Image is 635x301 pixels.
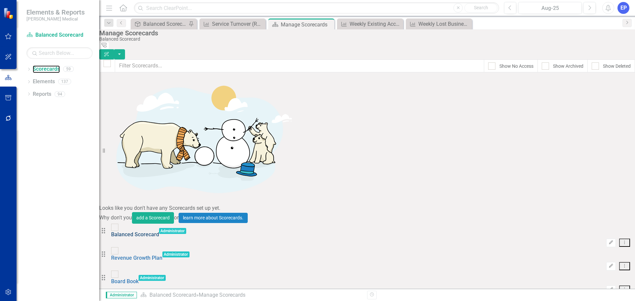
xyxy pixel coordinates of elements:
div: 59 [63,66,74,72]
a: learn more about Scorecards. [179,213,248,223]
span: Elements & Reports [26,8,85,16]
div: » Manage Scorecards [140,291,362,299]
span: Search [474,5,488,10]
a: Balanced Scorecard (Daily Huddle) [132,20,187,28]
span: Administrator [106,292,137,298]
span: Administrator [139,275,166,281]
a: Balanced Scorecard [26,31,93,39]
div: Balanced Scorecard [99,37,632,42]
button: Search [464,3,497,13]
div: Show Archived [553,63,583,69]
a: Weekly Existing Account Recurring Revenues (4-Week Average) [339,20,402,28]
div: 137 [58,79,71,85]
a: Reports [33,91,51,98]
div: Aug-25 [521,4,579,12]
div: Show Deleted [603,63,631,69]
span: Administrator [162,251,190,257]
a: Service Turnover (Rolling 12 Mos.) [201,20,264,28]
div: Service Turnover (Rolling 12 Mos.) [212,20,264,28]
small: [PERSON_NAME] Medical [26,16,85,21]
a: Weekly Lost Business (YTD) [407,20,470,28]
a: Revenue Growth Plan [111,255,162,261]
span: Why don't you [99,214,132,221]
input: Search ClearPoint... [134,2,499,14]
a: Board Book [111,278,139,284]
button: EP [617,2,629,14]
div: Manage Scorecards [99,29,632,37]
div: Manage Scorecards [281,20,333,29]
a: Balanced Scorecard [111,231,159,238]
span: or [174,214,179,221]
div: Looks like you don't have any Scorecards set up yet. [99,205,635,212]
button: Aug-25 [518,2,582,14]
img: Getting started [99,72,298,205]
img: ClearPoint Strategy [3,7,15,19]
div: Weekly Existing Account Recurring Revenues (4-Week Average) [350,20,402,28]
input: Filter Scorecards... [115,59,484,72]
div: 94 [55,91,65,97]
a: Balanced Scorecard [149,292,196,298]
div: Balanced Scorecard (Daily Huddle) [143,20,187,28]
span: Administrator [159,228,187,234]
input: Search Below... [26,47,93,59]
a: Scorecards [33,65,60,73]
div: Show No Access [499,63,533,69]
button: add a Scorecard [132,212,174,224]
div: Weekly Lost Business (YTD) [418,20,470,28]
a: Elements [33,78,55,86]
